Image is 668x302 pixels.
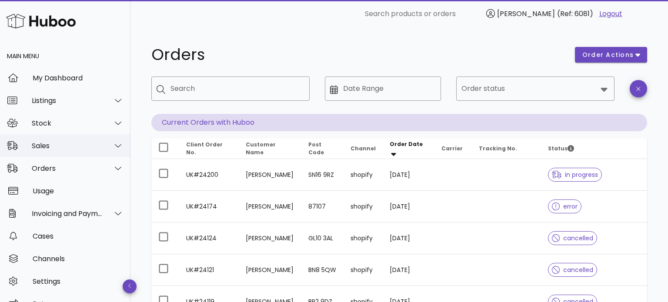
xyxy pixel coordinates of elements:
button: order actions [575,47,647,63]
th: Status [541,138,647,159]
div: Stock [32,119,103,127]
td: UK#24200 [179,159,239,191]
td: [DATE] [383,254,434,286]
div: Order status [456,76,615,101]
div: Sales [32,142,103,150]
th: Carrier [434,138,472,159]
td: [PERSON_NAME] [239,191,302,222]
span: Channel [351,145,376,152]
th: Tracking No. [472,138,541,159]
img: Huboo Logo [6,12,76,30]
td: [DATE] [383,191,434,222]
span: in progress [552,172,598,178]
th: Order Date: Sorted descending. Activate to remove sorting. [383,138,434,159]
span: cancelled [552,267,593,273]
div: My Dashboard [33,74,124,82]
span: Tracking No. [479,145,517,152]
td: 87107 [301,191,344,222]
td: UK#24121 [179,254,239,286]
div: Settings [33,277,124,285]
h1: Orders [151,47,564,63]
span: Order Date [390,140,423,148]
span: Post Code [308,141,324,156]
span: Status [548,145,574,152]
td: GL10 3AL [301,222,344,254]
a: Logout [599,9,622,19]
th: Client Order No. [179,138,239,159]
td: [PERSON_NAME] [239,159,302,191]
td: [PERSON_NAME] [239,222,302,254]
div: Invoicing and Payments [32,209,103,218]
span: cancelled [552,235,593,241]
td: [DATE] [383,222,434,254]
span: Client Order No. [186,141,223,156]
span: Customer Name [246,141,276,156]
th: Post Code [301,138,344,159]
p: Current Orders with Huboo [151,114,647,131]
th: Channel [344,138,383,159]
td: shopify [344,222,383,254]
td: [DATE] [383,159,434,191]
span: [PERSON_NAME] [497,9,555,19]
span: order actions [582,50,634,60]
span: (Ref: 6081) [557,9,593,19]
td: [PERSON_NAME] [239,254,302,286]
div: Usage [33,187,124,195]
span: error [552,203,578,209]
div: Orders [32,164,103,173]
div: Channels [33,255,124,263]
td: shopify [344,159,383,191]
td: BN8 5QW [301,254,344,286]
td: UK#24174 [179,191,239,222]
th: Customer Name [239,138,302,159]
div: Cases [33,232,124,240]
span: Carrier [441,145,463,152]
div: Listings [32,96,103,105]
td: shopify [344,191,383,222]
td: UK#24124 [179,222,239,254]
td: SN16 9RZ [301,159,344,191]
td: shopify [344,254,383,286]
